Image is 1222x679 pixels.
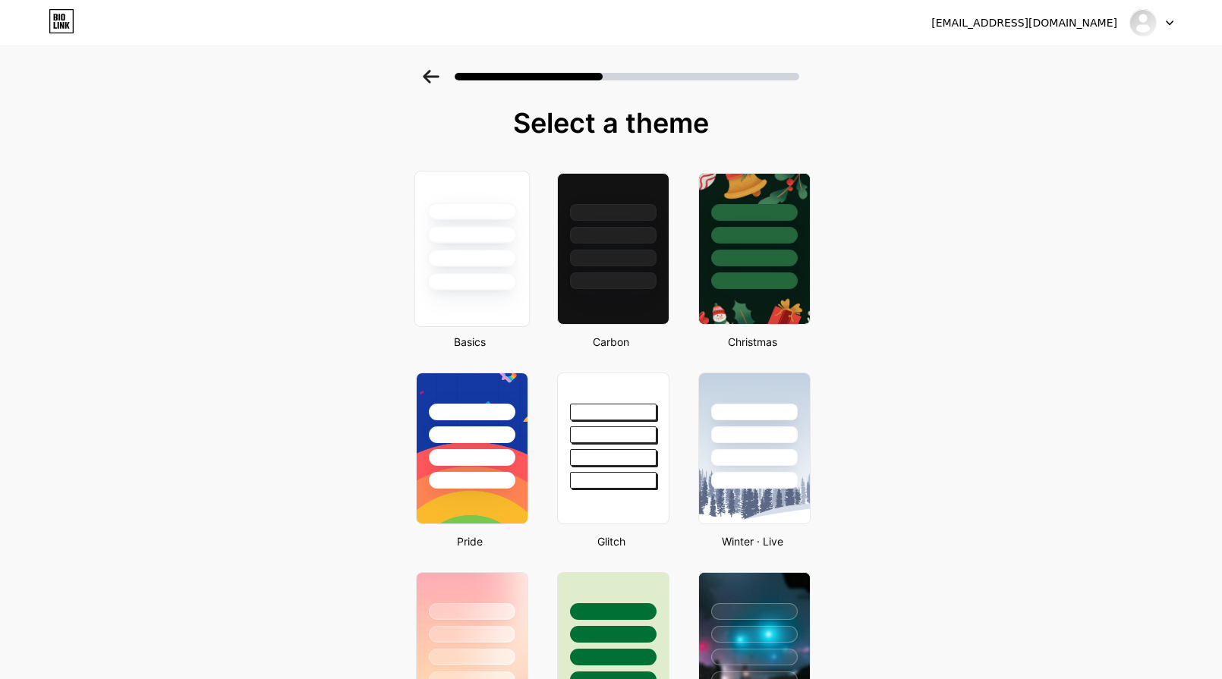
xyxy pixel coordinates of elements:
div: Glitch [553,533,669,549]
div: Basics [411,334,528,350]
div: Pride [411,533,528,549]
div: Carbon [553,334,669,350]
div: Select a theme [410,108,812,138]
img: vn88cacom [1129,8,1157,37]
div: Winter · Live [694,533,811,549]
div: [EMAIL_ADDRESS][DOMAIN_NAME] [931,15,1117,31]
div: Christmas [694,334,811,350]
